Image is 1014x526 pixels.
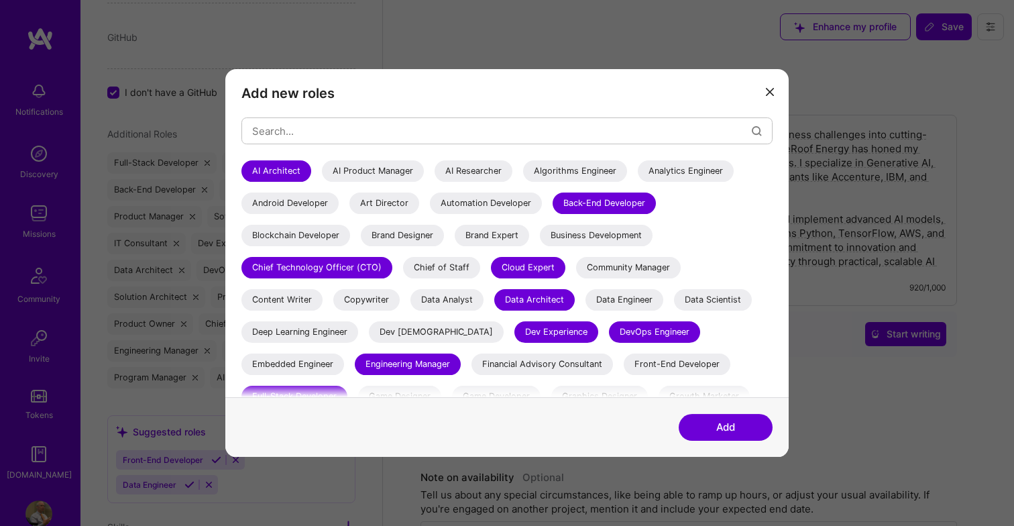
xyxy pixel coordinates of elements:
div: Deep Learning Engineer [241,321,358,343]
div: modal [225,69,789,457]
div: Art Director [349,193,419,214]
i: icon Close [766,88,774,96]
div: Dev Experience [514,321,598,343]
h3: Add new roles [241,85,773,101]
div: AI Researcher [435,160,512,182]
div: Embedded Engineer [241,354,344,375]
div: Cloud Expert [491,257,565,278]
div: Game Designer [358,386,441,407]
div: Community Manager [576,257,681,278]
div: Analytics Engineer [638,160,734,182]
div: Back-End Developer [553,193,656,214]
div: AI Product Manager [322,160,424,182]
div: Content Writer [241,289,323,311]
div: Android Developer [241,193,339,214]
div: Graphics Designer [551,386,648,407]
div: AI Architect [241,160,311,182]
div: Copywriter [333,289,400,311]
div: Engineering Manager [355,354,461,375]
div: Chief of Staff [403,257,480,278]
div: Chief Technology Officer (CTO) [241,257,392,278]
div: Game Developer [452,386,541,407]
div: Automation Developer [430,193,542,214]
div: Dev [DEMOGRAPHIC_DATA] [369,321,504,343]
div: Data Architect [494,289,575,311]
input: Search... [252,114,752,148]
div: Algorithms Engineer [523,160,627,182]
div: Brand Designer [361,225,444,246]
div: Business Development [540,225,653,246]
div: Brand Expert [455,225,529,246]
div: DevOps Engineer [609,321,700,343]
div: Blockchain Developer [241,225,350,246]
div: Front-End Developer [624,354,730,375]
div: Data Analyst [410,289,484,311]
button: Add [679,414,773,441]
div: Growth Marketer [659,386,750,407]
div: Full-Stack Developer [241,386,347,407]
i: icon Search [752,126,762,136]
div: Data Engineer [585,289,663,311]
div: Financial Advisory Consultant [471,354,613,375]
div: Data Scientist [674,289,752,311]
